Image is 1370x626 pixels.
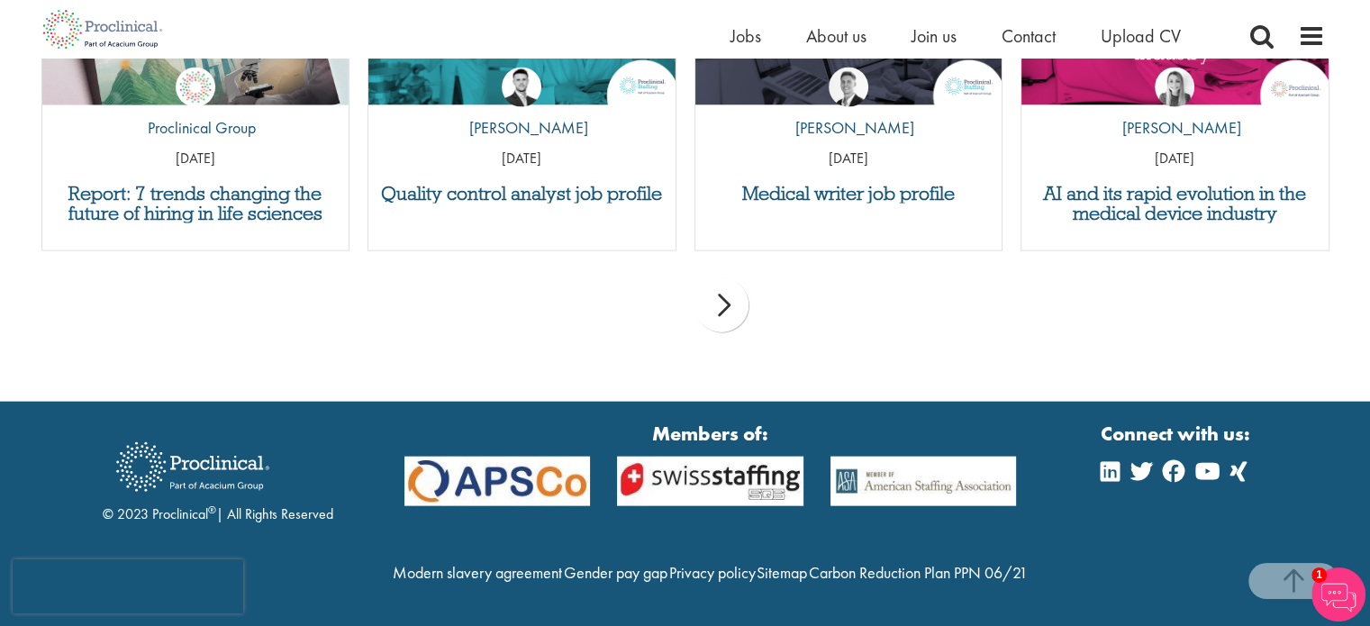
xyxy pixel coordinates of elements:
p: Proclinical Group [134,116,256,140]
a: Privacy policy [668,562,755,583]
img: Chatbot [1311,567,1365,621]
img: Hannah Burke [1155,68,1194,107]
div: next [694,278,749,332]
img: Proclinical Recruitment [103,430,283,504]
a: Joshua Godden [PERSON_NAME] [456,68,588,149]
a: George Watson [PERSON_NAME] [782,68,914,149]
img: Joshua Godden [502,68,541,107]
a: Modern slavery agreement [393,562,562,583]
a: Report: 7 trends changing the future of hiring in life sciences [51,184,340,223]
p: [DATE] [695,149,1003,169]
a: Quality control analyst job profile [377,184,667,204]
p: [DATE] [1021,149,1329,169]
a: Join us [912,24,957,48]
a: Gender pay gap [564,562,667,583]
strong: Members of: [404,420,1017,448]
a: Upload CV [1101,24,1181,48]
a: AI and its rapid evolution in the medical device industry [1030,184,1320,223]
img: APSCo [603,457,817,506]
a: Proclinical Group Proclinical Group [134,68,256,149]
img: George Watson [829,68,868,107]
a: Sitemap [757,562,807,583]
a: About us [806,24,866,48]
img: APSCo [391,457,604,506]
img: APSCo [817,457,1030,506]
a: Contact [1002,24,1056,48]
sup: ® [208,503,216,517]
p: [PERSON_NAME] [456,116,588,140]
div: © 2023 Proclinical | All Rights Reserved [103,429,333,525]
p: [DATE] [368,149,676,169]
a: Hannah Burke [PERSON_NAME] [1109,68,1241,149]
p: [PERSON_NAME] [1109,116,1241,140]
iframe: reCAPTCHA [13,559,243,613]
a: Carbon Reduction Plan PPN 06/21 [809,562,1028,583]
p: [PERSON_NAME] [782,116,914,140]
a: Medical writer job profile [704,184,993,204]
img: Proclinical Group [176,68,215,107]
strong: Connect with us: [1101,420,1254,448]
a: Jobs [730,24,761,48]
p: [DATE] [42,149,349,169]
span: 1 [1311,567,1327,583]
